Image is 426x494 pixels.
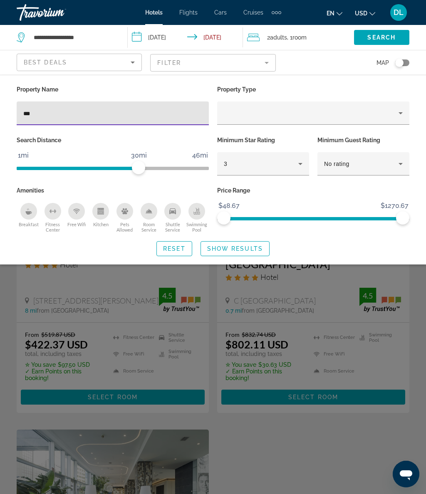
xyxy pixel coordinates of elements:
[367,34,396,41] span: Search
[389,59,409,67] button: Toggle map
[207,245,263,252] span: Show Results
[376,57,389,69] span: Map
[267,32,287,43] span: 2
[324,161,349,167] span: No rating
[185,222,209,232] span: Swimming Pool
[41,203,65,233] button: Fitness Center
[113,222,137,232] span: Pets Allowed
[137,203,161,233] button: Room Service
[67,222,86,227] span: Free Wifi
[128,25,243,50] button: Check-in date: Nov 23, 2025 Check-out date: Nov 26, 2025
[65,203,89,233] button: Free Wifi
[19,222,39,227] span: Breakfast
[145,9,163,16] a: Hotels
[17,185,209,196] p: Amenities
[113,203,137,233] button: Pets Allowed
[201,241,270,256] button: Show Results
[214,9,227,16] a: Cars
[130,149,148,162] span: 30mi
[24,59,67,66] span: Best Deals
[355,7,375,19] button: Change currency
[327,7,342,19] button: Change language
[394,8,404,17] span: DL
[191,149,209,162] span: 46mi
[12,84,414,233] div: Hotel Filters
[150,54,275,72] button: Filter
[161,203,185,233] button: Shuttle Service
[17,203,41,233] button: Breakfast
[217,84,409,95] p: Property Type
[132,161,145,174] span: ngx-slider
[217,211,230,225] span: ngx-slider
[317,134,409,146] p: Minimum Guest Rating
[217,134,309,146] p: Minimum Star Rating
[93,222,109,227] span: Kitchen
[379,200,410,212] span: $1270.67
[287,32,307,43] span: , 1
[393,461,419,487] iframe: Botón para iniciar la ventana de mensajería
[292,34,307,41] span: Room
[327,10,334,17] span: en
[355,10,367,17] span: USD
[272,6,281,19] button: Extra navigation items
[354,30,409,45] button: Search
[224,108,403,118] mat-select: Property type
[161,222,185,232] span: Shuttle Service
[388,4,409,21] button: User Menu
[24,57,135,67] mat-select: Sort by
[243,9,263,16] a: Cruises
[17,149,30,162] span: 1mi
[17,84,209,95] p: Property Name
[185,203,209,233] button: Swimming Pool
[163,245,186,252] span: Reset
[89,203,113,233] button: Kitchen
[17,167,209,168] ngx-slider: ngx-slider
[137,222,161,232] span: Room Service
[396,211,409,225] span: ngx-slider-max
[270,34,287,41] span: Adults
[41,222,65,232] span: Fitness Center
[17,2,100,23] a: Travorium
[179,9,198,16] a: Flights
[224,161,227,167] span: 3
[217,200,241,212] span: $48.67
[217,185,409,196] p: Price Range
[243,25,354,50] button: Travelers: 2 adults, 0 children
[217,217,409,219] ngx-slider: ngx-slider
[17,134,209,146] p: Search Distance
[156,241,192,256] button: Reset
